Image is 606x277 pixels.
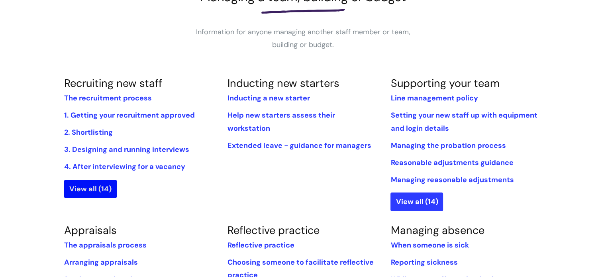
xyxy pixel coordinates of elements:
[390,175,514,185] a: Managing reasonable adjustments
[64,180,117,198] a: View all (14)
[390,240,469,250] a: When someone is sick
[227,141,371,150] a: Extended leave - guidance for managers
[64,128,113,137] a: 2. Shortlisting
[227,110,335,133] a: Help new starters assess their workstation
[227,76,339,90] a: Inducting new starters
[64,93,152,103] a: The recruitment process
[390,93,478,103] a: Line management policy
[64,240,147,250] a: The appraisals process
[184,26,423,51] p: Information for anyone managing another staff member or team, building or budget.
[390,223,484,237] a: Managing absence
[390,76,499,90] a: Supporting your team
[64,257,138,267] a: Arranging appraisals
[64,145,189,154] a: 3. Designing and running interviews
[227,93,310,103] a: Inducting a new starter
[390,158,513,167] a: Reasonable adjustments guidance
[64,76,162,90] a: Recruiting new staff
[390,257,457,267] a: Reporting sickness
[64,223,117,237] a: Appraisals
[64,110,195,120] a: 1. Getting your recruitment approved
[64,162,185,171] a: 4. After interviewing for a vacancy
[390,193,443,211] a: View all (14)
[390,110,537,133] a: Setting your new staff up with equipment and login details
[227,223,319,237] a: Reflective practice
[227,240,294,250] a: Reflective practice
[390,141,506,150] a: Managing the probation process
